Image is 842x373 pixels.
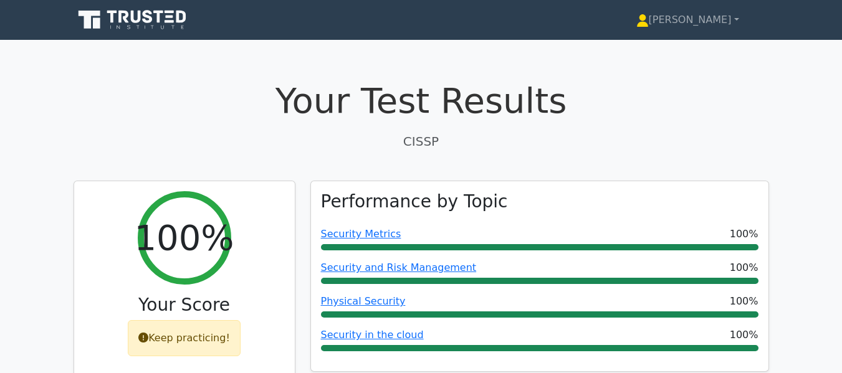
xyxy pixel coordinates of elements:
[321,295,406,307] a: Physical Security
[74,80,769,121] h1: Your Test Results
[321,329,424,341] a: Security in the cloud
[84,295,285,316] h3: Your Score
[321,262,477,273] a: Security and Risk Management
[606,7,769,32] a: [PERSON_NAME]
[128,320,241,356] div: Keep practicing!
[74,132,769,151] p: CISSP
[730,294,758,309] span: 100%
[730,328,758,342] span: 100%
[134,217,234,258] h2: 100%
[321,191,508,212] h3: Performance by Topic
[730,227,758,242] span: 100%
[321,228,401,240] a: Security Metrics
[730,260,758,275] span: 100%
